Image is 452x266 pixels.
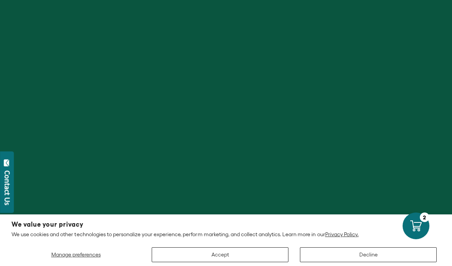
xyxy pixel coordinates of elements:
div: 2 [420,212,429,222]
button: Manage preferences [11,247,140,262]
h2: We value your privacy [11,221,441,228]
a: Privacy Policy. [325,231,359,237]
div: Contact Us [3,170,11,205]
button: Decline [300,247,437,262]
button: Accept [152,247,288,262]
p: We use cookies and other technologies to personalize your experience, perform marketing, and coll... [11,231,441,238]
span: Manage preferences [51,251,101,258]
